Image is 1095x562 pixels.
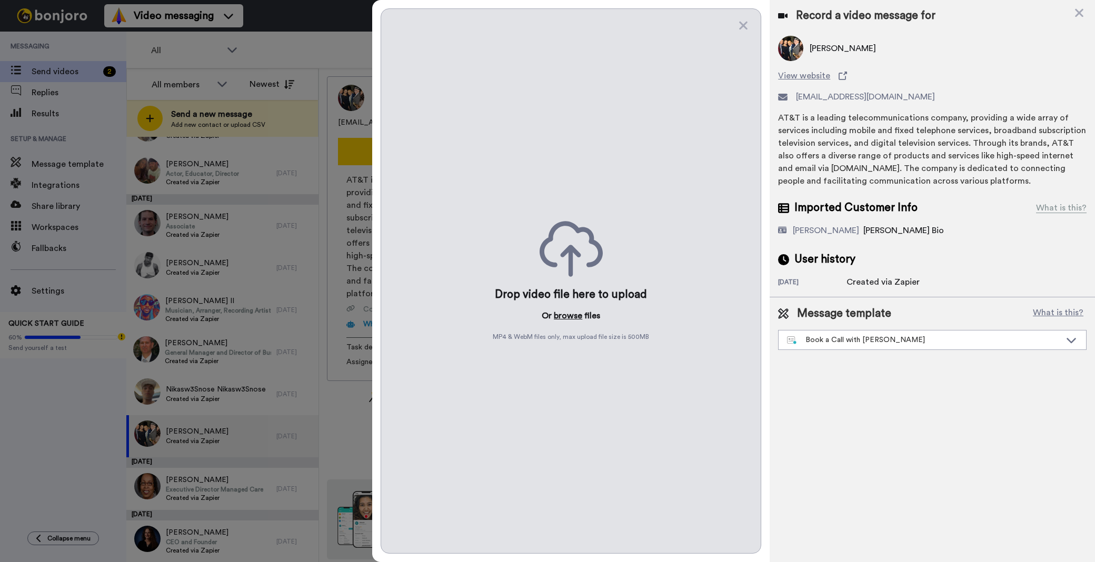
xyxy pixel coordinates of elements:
[796,91,935,103] span: [EMAIL_ADDRESS][DOMAIN_NAME]
[778,69,1087,82] a: View website
[787,335,1061,345] div: Book a Call with [PERSON_NAME]
[46,41,182,50] p: Message from Grant, sent 5w ago
[493,333,649,341] span: MP4 & WebM files only, max upload file size is 500 MB
[793,224,859,237] div: [PERSON_NAME]
[787,336,797,345] img: nextgen-template.svg
[797,306,891,322] span: Message template
[46,30,182,41] p: Thanks for being with us for 4 months - it's flown by! How can we make the next 4 months even bet...
[794,200,918,216] span: Imported Customer Info
[495,287,647,302] div: Drop video file here to upload
[1036,202,1087,214] div: What is this?
[16,22,195,57] div: message notification from Grant, 5w ago. Thanks for being with us for 4 months - it's flown by! H...
[778,69,830,82] span: View website
[847,276,920,288] div: Created via Zapier
[794,252,855,267] span: User history
[778,278,847,288] div: [DATE]
[1030,306,1087,322] button: What is this?
[554,309,582,322] button: browse
[778,112,1087,187] div: AT&T is a leading telecommunications company, providing a wide array of services including mobile...
[542,309,600,322] p: Or files
[863,226,944,235] span: [PERSON_NAME] Bio
[24,32,41,48] img: Profile image for Grant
